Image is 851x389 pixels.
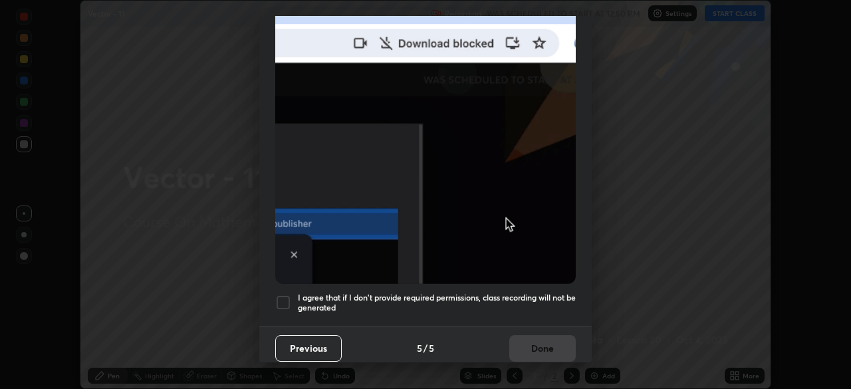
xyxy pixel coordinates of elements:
[275,335,342,362] button: Previous
[424,341,427,355] h4: /
[417,341,422,355] h4: 5
[429,341,434,355] h4: 5
[298,293,576,313] h5: I agree that if I don't provide required permissions, class recording will not be generated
